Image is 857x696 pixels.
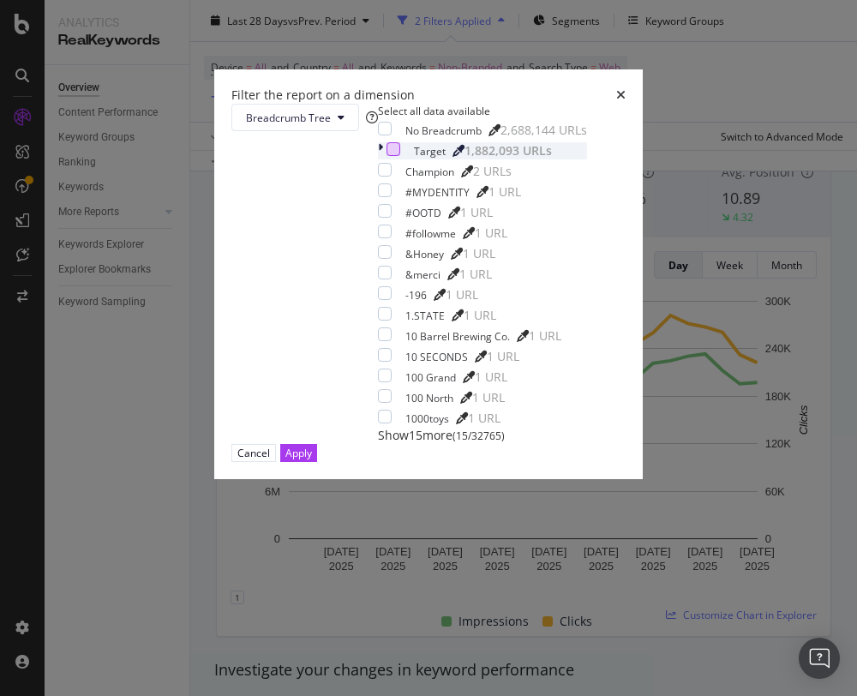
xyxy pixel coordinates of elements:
div: 1 URL [468,410,500,427]
div: 100 North [405,391,453,405]
div: #MYDENTITY [405,185,470,200]
div: 1 URL [464,307,496,324]
div: 2 URLs [473,163,512,180]
div: #OOTD [405,206,441,220]
div: 1 URL [488,183,521,201]
div: 1 URL [475,225,507,242]
div: &merci [405,267,440,282]
div: &Honey [405,247,444,261]
span: ( 15 / 32765 ) [452,429,505,443]
div: -196 [405,288,427,303]
button: Breadcrumb Tree [231,104,359,131]
button: Cancel [231,444,276,462]
div: Select all data available [378,104,587,118]
div: 2,688,144 URLs [500,122,587,139]
div: 1 URL [459,266,492,283]
div: 1 URL [446,286,478,303]
div: 1 URL [460,204,493,221]
div: 1000toys [405,411,449,426]
div: Apply [285,446,312,460]
div: 1 URL [472,389,505,406]
div: Open Intercom Messenger [799,638,840,679]
div: Cancel [237,446,270,460]
div: modal [214,69,643,479]
span: Breadcrumb Tree [246,111,331,125]
div: 1,882,093 URLs [464,142,552,159]
div: 1 URL [487,348,519,365]
div: Champion [405,165,454,179]
div: #followme [405,226,456,241]
div: No Breadcrumb [405,123,482,138]
button: Apply [280,444,317,462]
span: Show 15 more [378,427,452,443]
div: Filter the report on a dimension [231,87,415,104]
div: 10 SECONDS [405,350,468,364]
div: 1.STATE [405,309,445,323]
div: 1 URL [475,369,507,386]
div: 10 Barrel Brewing Co. [405,329,510,344]
div: 1 URL [529,327,561,345]
div: times [616,87,626,104]
div: 1 URL [463,245,495,262]
div: 100 Grand [405,370,456,385]
div: Target [414,144,446,159]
